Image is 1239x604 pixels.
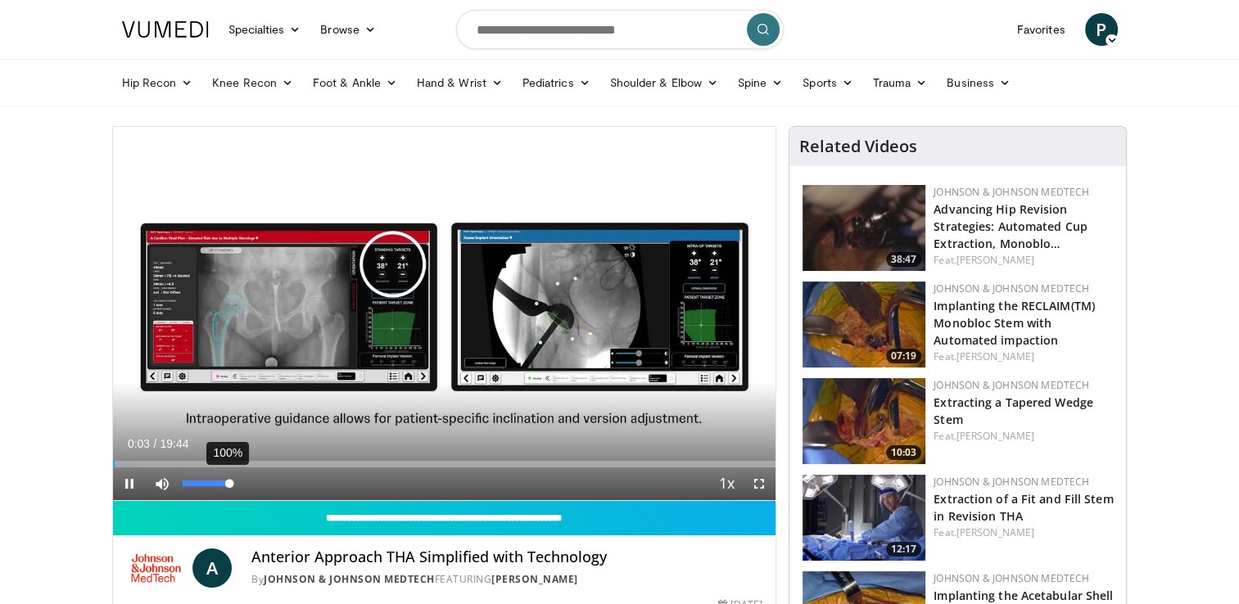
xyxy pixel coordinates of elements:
a: Favorites [1007,13,1075,46]
a: Browse [310,13,386,46]
input: Search topics, interventions [456,10,784,49]
a: Spine [728,66,793,99]
div: Feat. [934,525,1113,540]
img: Johnson & Johnson MedTech [126,548,187,588]
div: Progress Bar [113,461,776,467]
span: 12:17 [886,542,921,557]
a: [PERSON_NAME] [956,429,1034,443]
button: Pause [113,467,146,500]
a: Specialties [219,13,311,46]
a: [PERSON_NAME] [491,572,578,586]
a: Hip Recon [112,66,203,99]
span: 19:44 [160,437,188,450]
a: [PERSON_NAME] [956,349,1034,363]
button: Fullscreen [743,467,776,500]
a: Shoulder & Elbow [600,66,728,99]
button: Playback Rate [710,467,743,500]
div: Feat. [934,253,1113,268]
a: Trauma [863,66,938,99]
a: Johnson & Johnson MedTech [934,571,1089,585]
a: Johnson & Johnson MedTech [264,572,435,586]
a: Johnson & Johnson MedTech [934,475,1089,489]
a: Extraction of a Fit and Fill Stem in Revision THA [934,491,1113,524]
button: Mute [146,467,179,500]
a: Business [937,66,1020,99]
a: [PERSON_NAME] [956,525,1034,539]
a: Extracting a Tapered Wedge Stem [934,394,1093,427]
div: By FEATURING [251,572,762,587]
img: 9f1a5b5d-2ba5-4c40-8e0c-30b4b8951080.150x105_q85_crop-smart_upscale.jpg [803,185,925,271]
a: Advancing Hip Revision Strategies: Automated Cup Extraction, Monoblo… [934,201,1088,251]
a: 12:17 [803,475,925,561]
div: Feat. [934,429,1113,444]
a: A [192,548,232,588]
a: Pediatrics [513,66,600,99]
a: Sports [793,66,863,99]
span: 10:03 [886,445,921,460]
a: Foot & Ankle [303,66,407,99]
a: 07:19 [803,282,925,367]
a: 38:47 [803,185,925,271]
a: Johnson & Johnson MedTech [934,378,1089,392]
a: Knee Recon [202,66,303,99]
a: Johnson & Johnson MedTech [934,282,1089,295]
a: Implanting the RECLAIM(TM) Monobloc Stem with Automated impaction [934,298,1095,348]
img: VuMedi Logo [122,21,209,38]
img: 0b84e8e2-d493-4aee-915d-8b4f424ca292.150x105_q85_crop-smart_upscale.jpg [803,378,925,464]
h4: Related Videos [799,137,917,156]
div: Volume Level [183,480,229,486]
a: Johnson & Johnson MedTech [934,185,1089,199]
span: 0:03 [128,437,150,450]
h4: Anterior Approach THA Simplified with Technology [251,548,762,566]
a: 10:03 [803,378,925,464]
span: / [154,437,157,450]
img: 82aed312-2a25-4631-ae62-904ce62d2708.150x105_q85_crop-smart_upscale.jpg [803,475,925,561]
a: P [1085,13,1118,46]
span: 07:19 [886,349,921,363]
video-js: Video Player [113,127,776,501]
a: [PERSON_NAME] [956,253,1034,267]
div: Feat. [934,349,1113,364]
span: 38:47 [886,252,921,267]
img: ffc33e66-92ed-4f11-95c4-0a160745ec3c.150x105_q85_crop-smart_upscale.jpg [803,282,925,367]
a: Hand & Wrist [407,66,513,99]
